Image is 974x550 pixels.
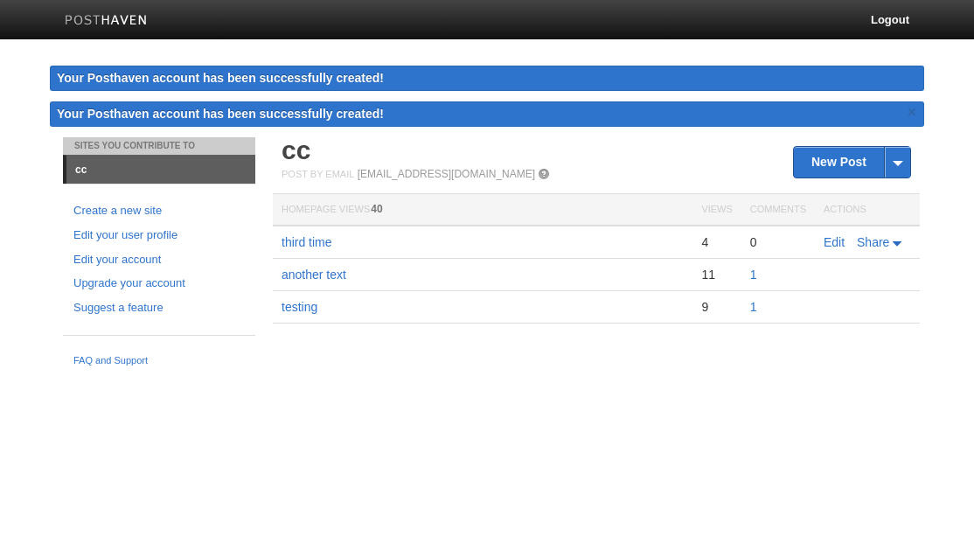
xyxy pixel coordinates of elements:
[824,235,845,249] a: Edit
[750,300,757,314] a: 1
[66,156,255,184] a: cc
[692,194,741,226] th: Views
[73,353,245,369] a: FAQ and Support
[701,234,732,250] div: 4
[815,194,920,226] th: Actions
[282,136,310,164] a: cc
[282,169,354,179] span: Post by Email
[741,194,815,226] th: Comments
[282,235,332,249] a: third time
[65,15,148,28] img: Posthaven-bar
[63,137,255,155] li: Sites You Contribute To
[73,299,245,317] a: Suggest a feature
[50,66,924,91] div: Your Posthaven account has been successfully created!
[73,226,245,245] a: Edit your user profile
[750,268,757,282] a: 1
[57,107,384,121] span: Your Posthaven account has been successfully created!
[750,234,806,250] div: 0
[273,194,692,226] th: Homepage Views
[73,202,245,220] a: Create a new site
[701,267,732,282] div: 11
[73,275,245,293] a: Upgrade your account
[857,235,889,249] span: Share
[282,268,346,282] a: another text
[701,299,732,315] div: 9
[794,147,910,178] a: New Post
[282,300,317,314] a: testing
[904,101,920,123] a: ×
[73,251,245,269] a: Edit your account
[371,203,382,215] span: 40
[358,168,535,180] a: [EMAIL_ADDRESS][DOMAIN_NAME]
